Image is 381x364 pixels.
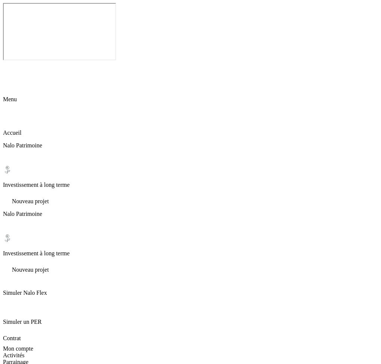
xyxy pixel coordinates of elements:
div: Accueil [3,113,378,136]
span: Mon compte [3,345,33,352]
p: Accueil [3,130,378,136]
p: Simuler Nalo Flex [3,290,378,296]
div: Simuler Nalo Flex [3,273,378,296]
div: Nouveau projet [3,263,378,273]
div: Investissement à long terme [3,165,378,188]
p: Investissement à long terme [3,250,378,257]
div: Simuler un PER [3,302,378,325]
p: Nalo Patrimoine [3,211,378,217]
p: Nalo Patrimoine [3,142,378,149]
span: Menu [3,96,17,102]
span: Activités [3,352,25,358]
span: Nouveau projet [12,198,49,204]
p: Investissement à long terme [3,182,378,188]
div: Nouveau projet [3,194,378,205]
p: Simuler un PER [3,319,378,325]
span: Contrat [3,335,21,341]
div: Investissement à long terme [3,234,378,257]
span: Nouveau projet [12,266,49,273]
